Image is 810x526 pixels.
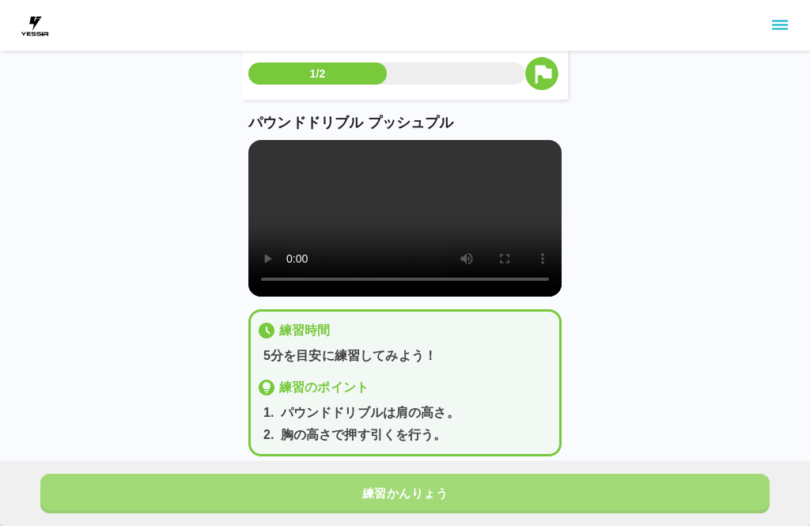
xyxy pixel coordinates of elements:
p: 胸の高さで押す引くを行う。 [281,426,447,445]
p: 1/2 [310,66,326,81]
p: パウンドドリブル プッシュプル [248,112,562,134]
button: sidemenu [766,12,793,39]
img: dummy [19,9,51,41]
p: 5分を目安に練習してみよう！ [263,346,553,365]
p: 2 . [263,426,274,445]
p: 練習のポイント [279,378,369,397]
button: 練習かんりょう [40,474,770,513]
p: パウンドドリブルは肩の高さ。 [281,403,460,422]
p: 練習時間 [279,321,331,340]
p: 1 . [263,403,274,422]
